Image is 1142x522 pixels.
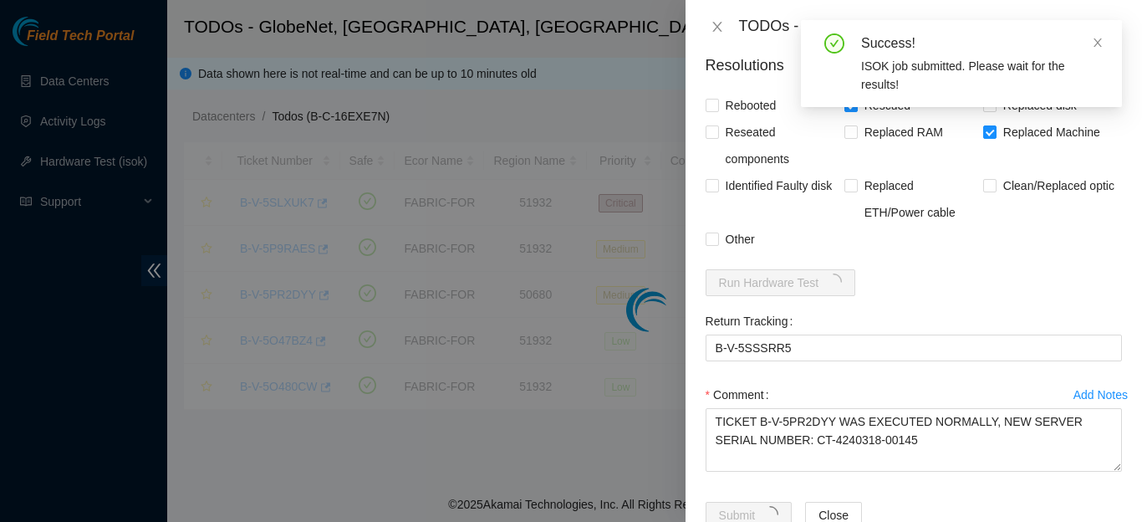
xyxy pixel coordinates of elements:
[706,19,729,35] button: Close
[706,308,800,335] label: Return Tracking
[719,92,783,119] span: Rebooted
[711,20,724,33] span: close
[719,172,839,199] span: Identified Faulty disk
[706,41,1122,77] p: Resolutions
[706,408,1122,472] textarea: Comment
[719,226,762,253] span: Other
[1073,389,1128,401] div: Add Notes
[706,335,1122,361] input: Return Tracking
[824,33,844,54] span: check-circle
[861,33,1102,54] div: Success!
[997,119,1107,146] span: Replaced Machine
[719,119,844,172] span: Reseated components
[861,57,1102,94] div: ISOK job submitted. Please wait for the results!
[997,172,1121,199] span: Clean/Replaced optic
[739,13,1122,40] div: TODOs - Description - B-V-5PR2DYY
[858,172,983,226] span: Replaced ETH/Power cable
[706,269,856,296] button: Run Hardware Testloading
[1092,37,1104,49] span: close
[1073,381,1129,408] button: Add Notes
[858,119,950,146] span: Replaced RAM
[706,381,776,408] label: Comment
